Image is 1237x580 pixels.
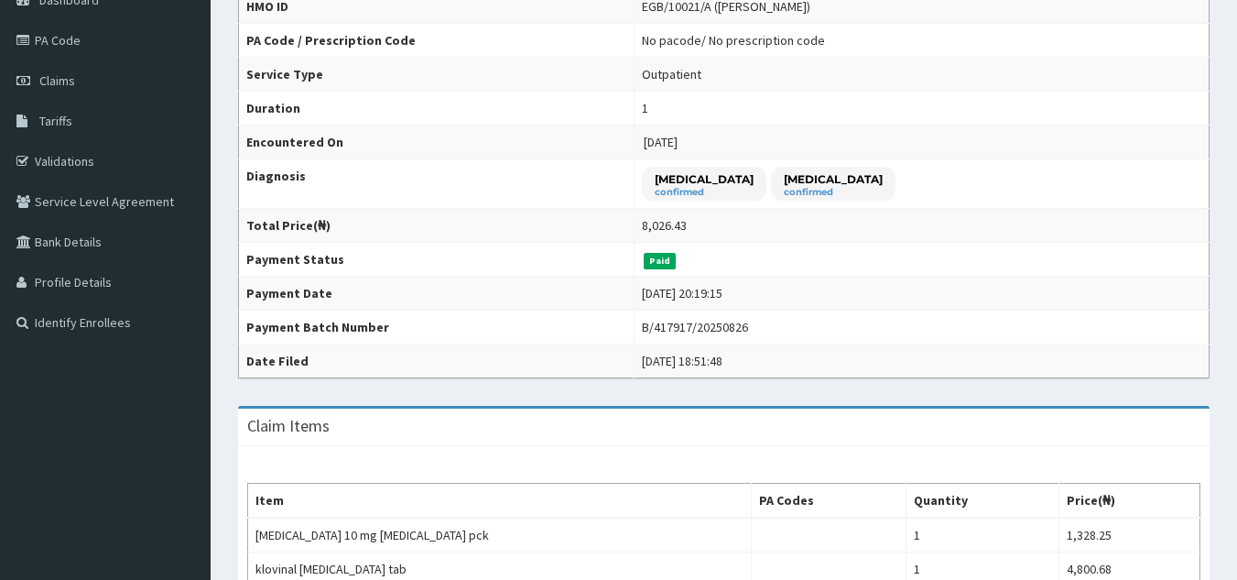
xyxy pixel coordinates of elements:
[751,484,906,519] th: PA Codes
[239,277,635,311] th: Payment Date
[239,311,635,345] th: Payment Batch Number
[644,253,677,269] span: Paid
[248,484,752,519] th: Item
[239,126,635,159] th: Encountered On
[784,188,883,197] small: confirmed
[239,92,635,126] th: Duration
[906,484,1058,519] th: Quantity
[1059,518,1200,553] td: 1,328.25
[239,24,635,58] th: PA Code / Prescription Code
[239,345,635,378] th: Date Filed
[642,65,701,83] div: Outpatient
[239,159,635,209] th: Diagnosis
[642,352,722,370] div: [DATE] 18:51:48
[784,171,883,187] p: [MEDICAL_DATA]
[239,58,635,92] th: Service Type
[655,171,754,187] p: [MEDICAL_DATA]
[642,284,722,302] div: [DATE] 20:19:15
[247,418,330,434] h3: Claim Items
[239,209,635,243] th: Total Price(₦)
[39,113,72,129] span: Tariffs
[239,243,635,277] th: Payment Status
[642,31,825,49] div: No pacode / No prescription code
[39,72,75,89] span: Claims
[642,318,748,336] div: B/417917/20250826
[1059,484,1200,519] th: Price(₦)
[248,518,752,553] td: [MEDICAL_DATA] 10 mg [MEDICAL_DATA] pck
[642,99,648,117] div: 1
[644,134,678,150] span: [DATE]
[906,518,1058,553] td: 1
[655,188,754,197] small: confirmed
[642,216,687,235] div: 8,026.43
